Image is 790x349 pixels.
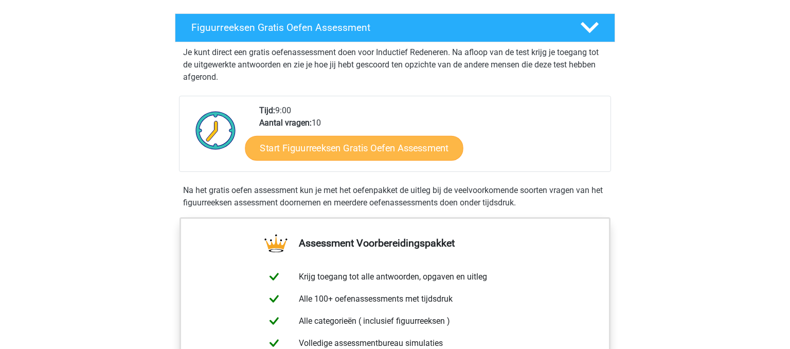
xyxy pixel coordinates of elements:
[179,184,611,209] div: Na het gratis oefen assessment kun je met het oefenpakket de uitleg bij de veelvoorkomende soorte...
[259,106,275,115] b: Tijd:
[171,13,619,42] a: Figuurreeksen Gratis Oefen Assessment
[191,22,564,33] h4: Figuurreeksen Gratis Oefen Assessment
[259,118,312,128] b: Aantal vragen:
[245,135,463,160] a: Start Figuurreeksen Gratis Oefen Assessment
[252,104,610,171] div: 9:00 10
[190,104,242,156] img: Klok
[183,46,607,83] p: Je kunt direct een gratis oefenassessment doen voor Inductief Redeneren. Na afloop van de test kr...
